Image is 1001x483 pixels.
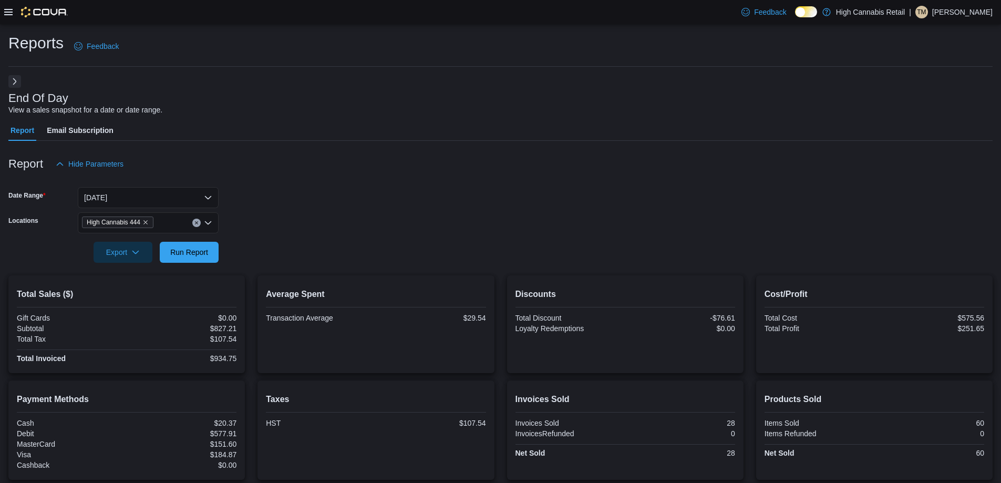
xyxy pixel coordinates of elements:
h2: Cost/Profit [765,288,984,301]
h2: Total Sales ($) [17,288,236,301]
h3: End Of Day [8,92,68,105]
h2: Discounts [515,288,735,301]
input: Dark Mode [795,6,817,17]
div: $934.75 [129,354,236,363]
strong: Net Sold [765,449,794,457]
a: Feedback [737,2,790,23]
h2: Products Sold [765,393,984,406]
div: InvoicesRefunded [515,429,623,438]
div: 60 [876,419,984,427]
span: Feedback [754,7,786,17]
div: $575.56 [876,314,984,322]
div: $577.91 [129,429,236,438]
div: Total Cost [765,314,872,322]
div: $0.00 [129,314,236,322]
span: Hide Parameters [68,159,123,169]
div: Items Sold [765,419,872,427]
h2: Invoices Sold [515,393,735,406]
span: High Cannabis 444 [82,217,153,228]
button: Run Report [160,242,219,263]
div: Visa [17,450,125,459]
div: 60 [876,449,984,457]
h2: Average Spent [266,288,486,301]
h2: Payment Methods [17,393,236,406]
div: Total Profit [765,324,872,333]
div: Total Discount [515,314,623,322]
button: Clear input [192,219,201,227]
div: $0.00 [129,461,236,469]
strong: Total Invoiced [17,354,66,363]
h2: Taxes [266,393,486,406]
button: Next [8,75,21,88]
button: Hide Parameters [51,153,128,174]
p: High Cannabis Retail [836,6,905,18]
p: | [909,6,911,18]
div: Cashback [17,461,125,469]
span: High Cannabis 444 [87,217,140,228]
div: $0.00 [627,324,735,333]
span: Email Subscription [47,120,113,141]
div: Cash [17,419,125,427]
div: $29.54 [378,314,486,322]
span: Feedback [87,41,119,52]
h1: Reports [8,33,64,54]
div: HST [266,419,374,427]
button: Remove High Cannabis 444 from selection in this group [142,219,149,225]
strong: Net Sold [515,449,545,457]
button: [DATE] [78,187,219,208]
div: Subtotal [17,324,125,333]
div: $184.87 [129,450,236,459]
div: $151.60 [129,440,236,448]
div: View a sales snapshot for a date or date range. [8,105,162,116]
img: Cova [21,7,68,17]
button: Export [94,242,152,263]
button: Open list of options [204,219,212,227]
label: Locations [8,217,38,225]
span: Dark Mode [795,17,796,18]
div: 0 [627,429,735,438]
div: Tonisha Misuraca [915,6,928,18]
span: TM [917,6,926,18]
span: Export [100,242,146,263]
label: Date Range [8,191,46,200]
div: Gift Cards [17,314,125,322]
div: 28 [627,449,735,457]
div: 0 [876,429,984,438]
div: Items Refunded [765,429,872,438]
p: [PERSON_NAME] [932,6,993,18]
div: -$76.61 [627,314,735,322]
div: Invoices Sold [515,419,623,427]
div: $251.65 [876,324,984,333]
div: Debit [17,429,125,438]
div: $827.21 [129,324,236,333]
h3: Report [8,158,43,170]
div: MasterCard [17,440,125,448]
div: Loyalty Redemptions [515,324,623,333]
div: $20.37 [129,419,236,427]
a: Feedback [70,36,123,57]
div: Total Tax [17,335,125,343]
div: 28 [627,419,735,427]
div: $107.54 [129,335,236,343]
span: Report [11,120,34,141]
div: $107.54 [378,419,486,427]
div: Transaction Average [266,314,374,322]
span: Run Report [170,247,208,258]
